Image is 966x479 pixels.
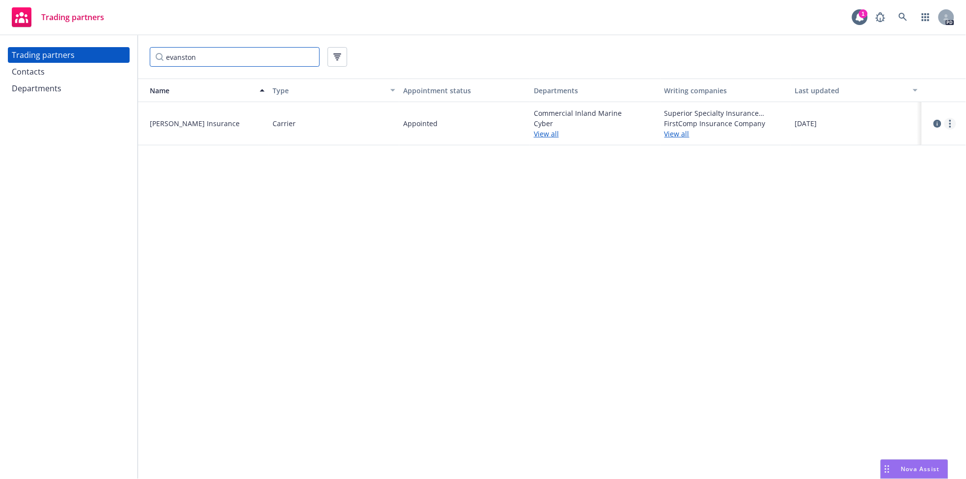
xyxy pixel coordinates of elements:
a: Trading partners [8,47,130,63]
div: Contacts [12,64,45,80]
div: Name [142,85,254,96]
button: Name [138,79,269,102]
button: Departments [530,79,661,102]
div: Type [273,85,385,96]
a: more [944,118,956,130]
span: Trading partners [41,13,104,21]
div: Departments [534,85,657,96]
span: [DATE] [795,118,817,129]
a: Switch app [916,7,936,27]
button: Last updated [791,79,922,102]
div: Trading partners [12,47,75,63]
input: Filter by keyword... [150,47,320,67]
a: Departments [8,80,130,96]
div: Drag to move [881,460,893,479]
button: Writing companies [661,79,791,102]
div: Appointment status [403,85,526,96]
a: Report a Bug [871,7,890,27]
a: View all [534,129,657,139]
a: View all [664,129,787,139]
a: circleInformation [932,118,943,130]
a: Search [893,7,913,27]
span: [PERSON_NAME] Insurance [150,118,265,129]
a: Contacts [8,64,130,80]
span: Cyber [534,118,657,129]
span: FirstComp Insurance Company [664,118,787,129]
span: Carrier [273,118,296,129]
div: Last updated [795,85,907,96]
a: Trading partners [8,3,108,31]
span: Nova Assist [901,465,940,473]
button: Appointment status [399,79,530,102]
div: Departments [12,80,61,96]
button: Nova Assist [881,459,948,479]
div: Writing companies [664,85,787,96]
span: Superior Specialty Insurance Company [664,108,787,118]
span: Appointed [403,118,438,129]
div: 1 [859,9,868,18]
button: Type [269,79,399,102]
span: Commercial Inland Marine [534,108,657,118]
